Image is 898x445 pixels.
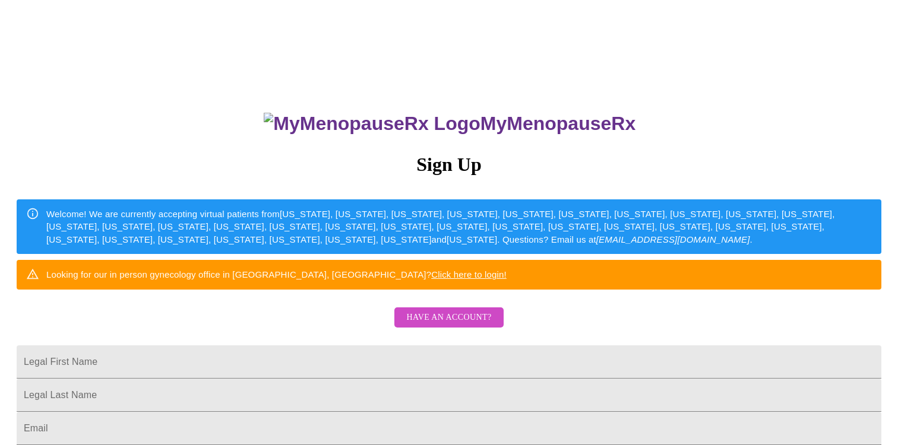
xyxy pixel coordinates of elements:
h3: MyMenopauseRx [18,113,882,135]
a: Have an account? [391,320,506,330]
h3: Sign Up [17,154,881,176]
button: Have an account? [394,307,503,328]
a: Click here to login! [431,269,507,279]
div: Welcome! We are currently accepting virtual patients from [US_STATE], [US_STATE], [US_STATE], [US... [46,203,872,250]
em: [EMAIL_ADDRESS][DOMAIN_NAME] [596,234,750,244]
span: Have an account? [406,310,491,325]
div: Looking for our in person gynecology office in [GEOGRAPHIC_DATA], [GEOGRAPHIC_DATA]? [46,263,507,285]
img: MyMenopauseRx Logo [264,113,480,135]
